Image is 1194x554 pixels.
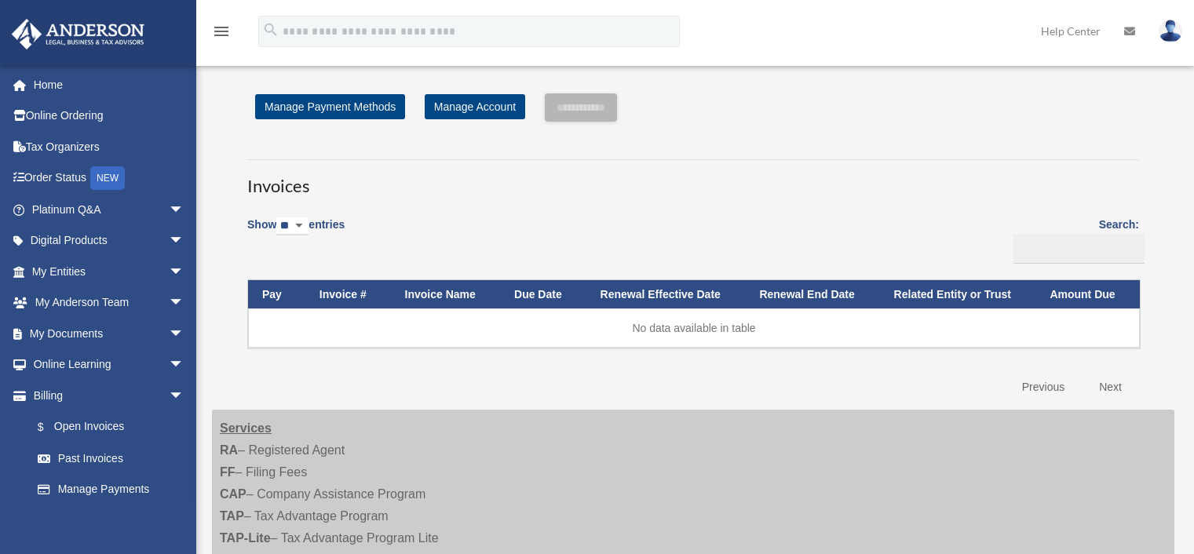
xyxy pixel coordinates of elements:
[220,465,236,479] strong: FF
[262,21,279,38] i: search
[1008,215,1139,264] label: Search:
[247,215,345,251] label: Show entries
[247,159,1139,199] h3: Invoices
[169,287,200,319] span: arrow_drop_down
[11,349,208,381] a: Online Learningarrow_drop_down
[391,280,500,309] th: Invoice Name: activate to sort column ascending
[500,280,586,309] th: Due Date: activate to sort column ascending
[11,69,208,100] a: Home
[248,308,1140,348] td: No data available in table
[169,349,200,381] span: arrow_drop_down
[880,280,1036,309] th: Related Entity or Trust: activate to sort column ascending
[169,225,200,257] span: arrow_drop_down
[1010,371,1076,403] a: Previous
[248,280,305,309] th: Pay: activate to sort column descending
[22,411,192,443] a: $Open Invoices
[220,531,271,545] strong: TAP-Lite
[11,256,208,287] a: My Entitiesarrow_drop_down
[11,100,208,132] a: Online Ordering
[22,443,200,474] a: Past Invoices
[425,94,525,119] a: Manage Account
[1035,280,1140,309] th: Amount Due: activate to sort column ascending
[220,487,246,501] strong: CAP
[11,225,208,257] a: Digital Productsarrow_drop_down
[1087,371,1134,403] a: Next
[276,217,309,235] select: Showentries
[46,417,54,437] span: $
[7,19,149,49] img: Anderson Advisors Platinum Portal
[11,287,208,319] a: My Anderson Teamarrow_drop_down
[255,94,405,119] a: Manage Payment Methods
[22,474,200,505] a: Manage Payments
[169,194,200,226] span: arrow_drop_down
[11,318,208,349] a: My Documentsarrow_drop_down
[220,443,238,457] strong: RA
[11,162,208,195] a: Order StatusNEW
[11,380,200,411] a: Billingarrow_drop_down
[212,22,231,41] i: menu
[220,509,244,523] strong: TAP
[305,280,391,309] th: Invoice #: activate to sort column ascending
[169,318,200,350] span: arrow_drop_down
[11,131,208,162] a: Tax Organizers
[11,194,208,225] a: Platinum Q&Aarrow_drop_down
[169,380,200,412] span: arrow_drop_down
[212,27,231,41] a: menu
[169,256,200,288] span: arrow_drop_down
[586,280,746,309] th: Renewal Effective Date: activate to sort column ascending
[90,166,125,190] div: NEW
[220,421,272,435] strong: Services
[745,280,879,309] th: Renewal End Date: activate to sort column ascending
[1013,234,1145,264] input: Search:
[1159,20,1182,42] img: User Pic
